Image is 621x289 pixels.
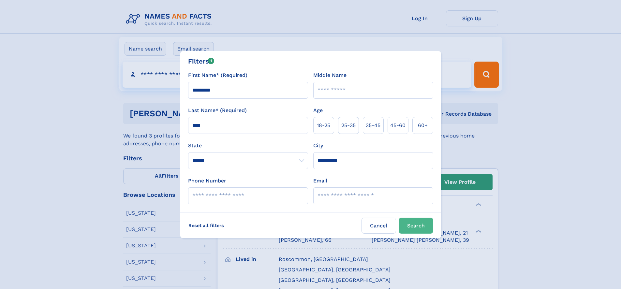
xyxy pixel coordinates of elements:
[313,142,323,150] label: City
[341,122,356,129] span: 25‑35
[313,177,327,185] label: Email
[317,122,330,129] span: 18‑25
[362,218,396,234] label: Cancel
[188,56,214,66] div: Filters
[418,122,428,129] span: 60+
[188,142,308,150] label: State
[188,71,247,79] label: First Name* (Required)
[184,218,228,233] label: Reset all filters
[188,107,247,114] label: Last Name* (Required)
[399,218,433,234] button: Search
[390,122,406,129] span: 45‑60
[366,122,380,129] span: 35‑45
[313,107,323,114] label: Age
[313,71,347,79] label: Middle Name
[188,177,226,185] label: Phone Number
